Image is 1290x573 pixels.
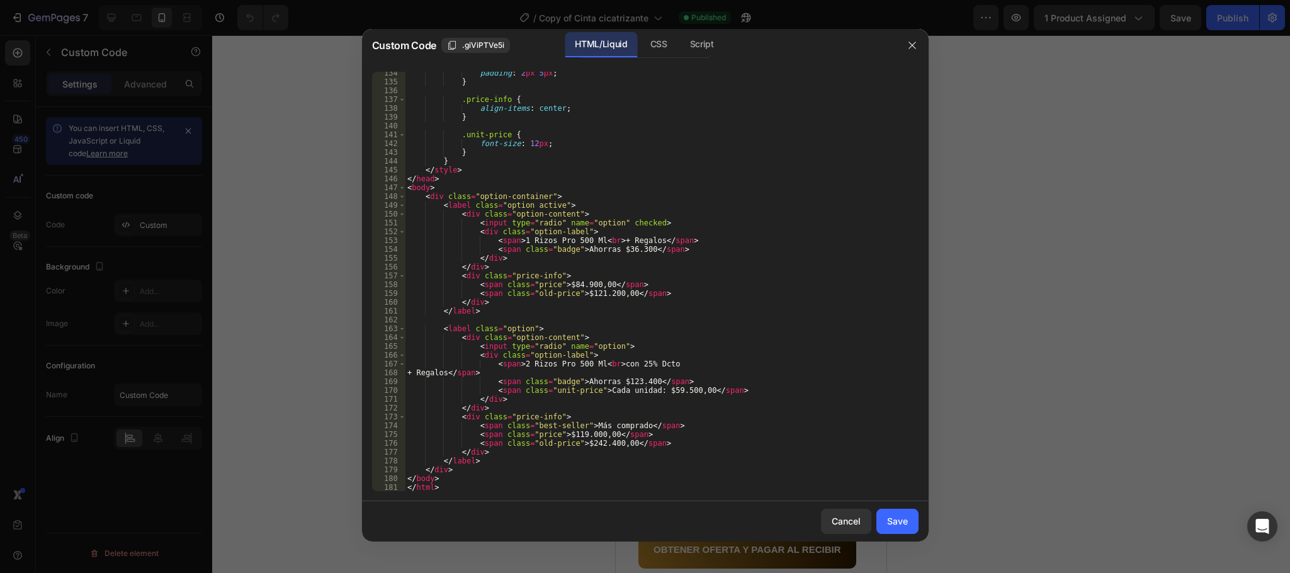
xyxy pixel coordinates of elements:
[372,95,405,104] div: 137
[462,40,504,51] span: .giViPTVe5i
[10,134,261,147] p: Publish the page to see the content.
[372,122,405,130] div: 140
[1247,511,1277,542] div: Open Intercom Messenger
[372,289,405,298] div: 159
[203,483,249,496] span: $242.400,00
[832,514,861,528] div: Cancel
[13,238,238,262] strong: Rizos Pro con Hydro-Lock Curl Technology™
[23,496,240,533] button: <p><span style="font-size:15px;">OBTENER OFERTA Y PAGAR AL RECIBIR</span></p>
[12,18,259,39] h1: Rizos Pro
[441,38,510,53] button: .giViPTVe5i
[44,422,108,436] span: Ahorras $36.300
[372,439,405,448] div: 176
[372,227,405,236] div: 152
[372,174,405,183] div: 146
[13,316,257,343] p: rizos definidos, suaves y sin frizz que duran todo el día, incluso en el clima más húmedo.
[372,474,405,483] div: 180
[372,236,405,245] div: 153
[372,307,405,315] div: 161
[372,139,405,148] div: 142
[372,324,405,333] div: 163
[79,360,230,372] strong: OFERTA DE LOCURA ----------
[372,412,405,421] div: 173
[92,115,128,129] strong: GRATIS
[372,254,405,263] div: 155
[203,416,249,428] span: $121.200,00
[372,210,405,218] div: 150
[372,69,405,77] div: 134
[44,449,156,479] span: 2 Rizos Pro 500 Ml con 25% Dcto + Regalos
[372,351,405,360] div: 166
[372,148,405,157] div: 143
[372,395,405,404] div: 171
[192,397,249,414] span: $84.900,00
[372,342,405,351] div: 165
[44,389,129,419] span: 1 Rizos Pro 500 Ml + Regalos
[13,149,254,188] strong: ¿Tus rizos lucen perfectos en el espejo… pero apenas sales, la humedad los convierte en frizz des...
[372,298,405,307] div: 160
[372,86,405,95] div: 136
[372,166,405,174] div: 145
[372,368,405,377] div: 168
[372,183,405,192] div: 147
[372,421,405,430] div: 174
[372,333,405,342] div: 164
[640,32,677,57] div: CSS
[372,483,405,492] div: 181
[24,116,247,129] p: Lleva con tu compra:
[191,452,249,466] span: Más comprado
[13,198,257,225] p: No es tu culpa: tu cabello absorbe la humedad como una esponja.
[887,514,908,528] div: Save
[13,317,74,327] strong: El resultado:
[372,457,405,465] div: 178
[565,32,637,57] div: HTML/Liquid
[372,157,405,166] div: 144
[372,377,405,386] div: 169
[372,104,405,113] div: 138
[372,386,405,395] div: 170
[13,82,96,92] span: 🔥 HASTA 48% OFF
[372,192,405,201] div: 148
[64,43,213,54] u: Clasificado 4,7 estrellas (217 reseñas)
[186,465,249,482] span: $119.000,00
[372,404,405,412] div: 172
[13,237,257,303] p: Por eso creamos un mecanismo que crea un microescudo protector alrededor de cada hebra, mantenien...
[372,130,405,139] div: 141
[44,482,111,496] span: Ahorras $123.400
[876,509,919,534] button: Save
[372,201,405,210] div: 149
[13,66,134,76] span: ⌚ ¡CORRE QUE SE ACABA!
[372,263,405,271] div: 156
[28,352,81,363] div: Custom Code
[372,430,405,439] div: 175
[680,32,724,57] div: Script
[372,315,405,324] div: 162
[372,245,405,254] div: 154
[372,448,405,457] div: 177
[372,465,405,474] div: 179
[372,38,436,53] span: Custom Code
[372,360,405,368] div: 167
[372,218,405,227] div: 151
[372,280,405,289] div: 158
[38,509,225,519] span: OBTENER OFERTA Y PAGAR AL RECIBIR
[372,271,405,280] div: 157
[821,509,871,534] button: Cancel
[372,113,405,122] div: 139
[372,77,405,86] div: 135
